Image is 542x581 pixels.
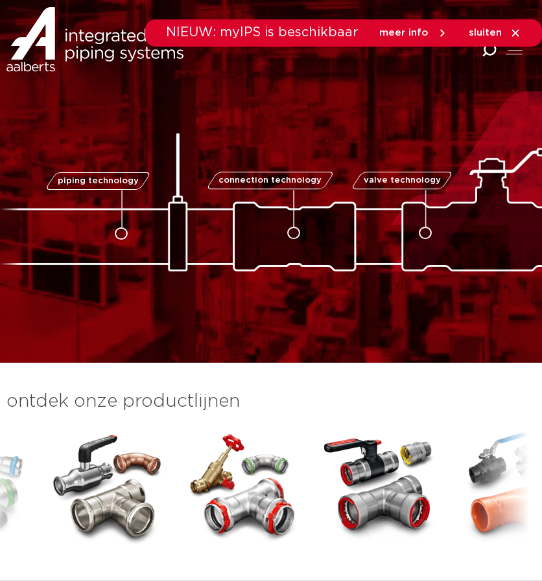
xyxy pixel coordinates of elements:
[379,28,429,38] span: meer info
[219,176,322,185] span: connection technology
[6,389,510,415] h3: ontdek onze productlijnen
[166,26,359,39] span: NIEUW: myIPS is beschikbaar
[469,27,521,39] a: sluiten
[57,177,138,185] span: piping technology
[379,27,448,39] a: meer info
[469,28,502,38] span: sluiten
[363,176,440,185] span: valve technology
